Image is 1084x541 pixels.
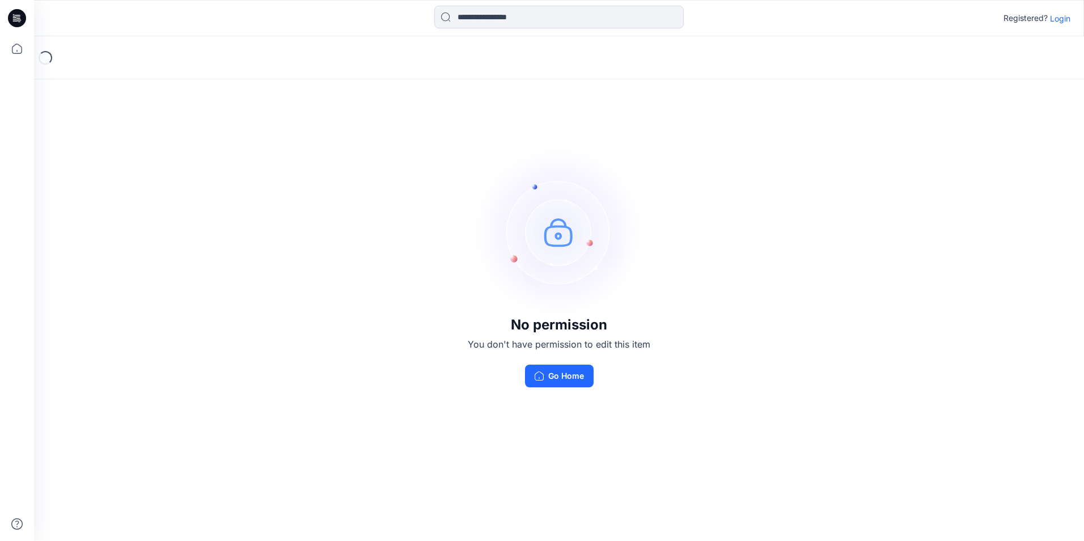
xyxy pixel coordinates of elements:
[1003,11,1048,25] p: Registered?
[468,337,650,351] p: You don't have permission to edit this item
[525,365,594,387] button: Go Home
[474,147,644,317] img: no-perm.svg
[1050,12,1070,24] p: Login
[468,317,650,333] h3: No permission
